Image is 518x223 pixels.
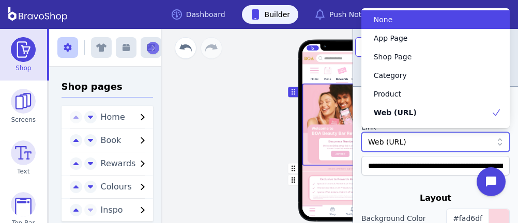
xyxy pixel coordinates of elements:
button: Test on phone [355,37,434,57]
span: Inspo [101,205,123,215]
span: #fad6df [453,214,482,222]
span: None [374,14,393,25]
span: Text [17,167,29,176]
span: Screens [11,116,36,124]
div: Colours [352,77,362,81]
span: Shop [16,64,31,72]
label: Link [361,122,510,132]
a: Analytics [410,5,475,24]
div: Layout [361,192,510,204]
span: Product [374,89,401,99]
div: Book [324,77,331,81]
div: Shop [329,213,336,216]
img: BravoShop [8,7,67,22]
span: App Page [374,33,408,43]
div: Home [309,214,315,217]
button: Rewards [97,157,154,170]
div: Home [311,77,318,81]
a: Builder [242,5,299,24]
button: Book [97,134,154,147]
div: Web (URL) [368,137,492,147]
h3: Shop pages [62,79,154,98]
div: Notifations [346,213,359,216]
span: Book [101,135,121,145]
button: Colours [97,181,154,193]
a: Dashboard [163,5,234,24]
span: Rewards [101,158,136,168]
span: Colours [101,182,132,192]
span: Home [101,112,125,122]
button: Home [97,111,154,123]
a: Push Notifications [307,5,402,24]
span: Category [374,70,407,81]
span: Shop Page [374,52,412,62]
div: Rewards [336,77,348,81]
button: Inspo [97,204,154,216]
span: Web (URL) [374,107,417,118]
